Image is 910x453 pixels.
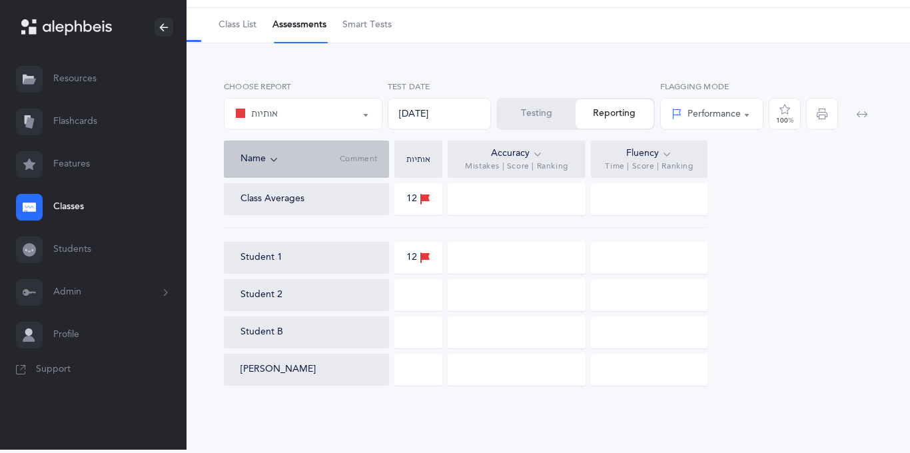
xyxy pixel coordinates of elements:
[406,192,430,207] div: 12
[776,117,793,124] div: 100
[224,98,382,130] button: אותיות
[240,251,282,264] button: Student 1
[843,386,894,437] iframe: Drift Widget Chat Controller
[605,161,693,172] span: Time | Score | Ranking
[240,288,282,302] button: Student 2
[398,155,439,163] div: אותיות
[388,98,492,130] div: [DATE]
[219,19,256,32] span: Class List
[235,106,278,122] div: אותיות
[491,147,543,161] div: Accuracy
[240,326,283,339] button: Student B
[788,117,793,125] span: %
[406,250,430,265] div: 12
[660,81,764,93] label: Flagging Mode
[388,81,492,93] label: Test Date
[660,98,764,130] button: Performance
[769,98,801,130] button: 100%
[224,81,382,93] label: Choose report
[672,107,741,121] div: Performance
[342,19,392,32] span: Smart Tests
[340,154,378,165] span: Comment
[465,161,568,172] span: Mistakes | Score | Ranking
[240,363,316,376] button: [PERSON_NAME]
[626,147,672,161] div: Fluency
[498,99,576,129] button: Testing
[240,193,304,206] div: Class Averages
[36,363,71,376] span: Support
[240,152,340,167] div: Name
